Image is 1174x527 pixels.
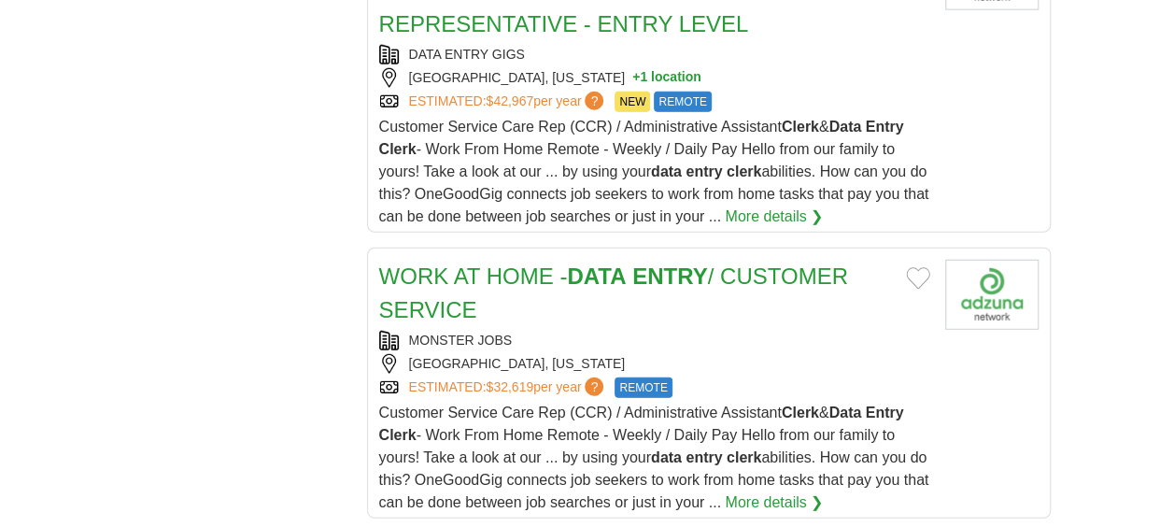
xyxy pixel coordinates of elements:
[727,164,761,179] strong: clerk
[828,119,861,135] strong: Data
[686,449,722,465] strong: entry
[651,164,682,179] strong: data
[585,92,603,110] span: ?
[615,92,650,112] span: NEW
[379,354,930,374] div: [GEOGRAPHIC_DATA], [US_STATE]
[585,377,603,396] span: ?
[379,45,930,64] div: DATA ENTRY GIGS
[654,92,711,112] span: REMOTE
[615,377,672,398] span: REMOTE
[379,427,417,443] strong: Clerk
[828,405,861,420] strong: Data
[651,449,682,465] strong: data
[727,449,761,465] strong: clerk
[379,68,930,88] div: [GEOGRAPHIC_DATA], [US_STATE]
[866,119,904,135] strong: Entry
[409,377,608,398] a: ESTIMATED:$32,619per year?
[632,263,707,289] strong: ENTRY
[686,164,722,179] strong: entry
[409,92,608,112] a: ESTIMATED:$42,967per year?
[379,263,848,322] a: WORK AT HOME -DATA ENTRY/ CUSTOMER SERVICE
[906,267,930,290] button: Add to favorite jobs
[632,68,640,88] span: +
[725,206,823,228] a: More details ❯
[632,68,701,88] button: +1 location
[379,405,929,510] span: Customer Service Care Rep (CCR) / Administrative Assistant & - Work From Home Remote - Weekly / D...
[782,405,819,420] strong: Clerk
[486,379,533,394] span: $32,619
[567,263,626,289] strong: DATA
[945,260,1039,330] img: Company logo
[379,141,417,157] strong: Clerk
[725,491,823,514] a: More details ❯
[866,405,904,420] strong: Entry
[782,119,819,135] strong: Clerk
[379,119,929,224] span: Customer Service Care Rep (CCR) / Administrative Assistant & - Work From Home Remote - Weekly / D...
[379,331,930,350] div: MONSTER JOBS
[486,93,533,108] span: $42,967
